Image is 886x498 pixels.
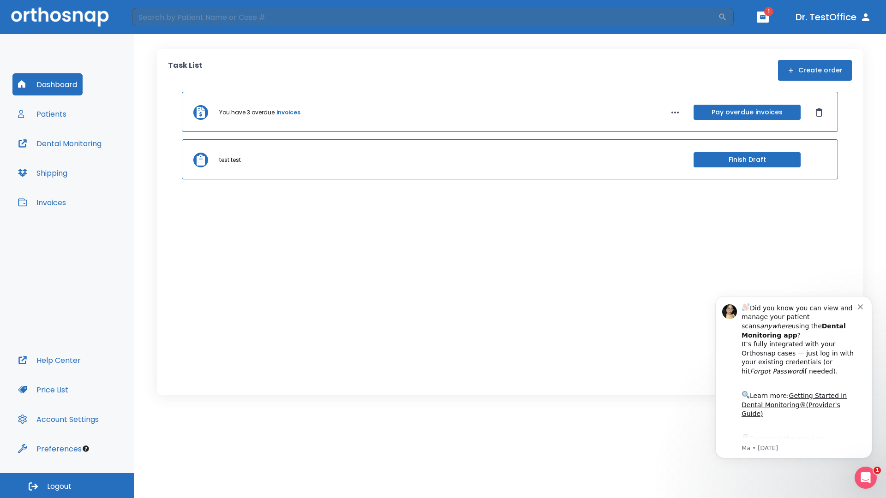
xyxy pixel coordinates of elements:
[12,73,83,95] button: Dashboard
[12,379,74,401] button: Price List
[219,108,275,117] p: You have 3 overdue
[778,60,852,81] button: Create order
[276,108,300,117] a: invoices
[12,103,72,125] button: Patients
[874,467,881,474] span: 1
[47,481,72,492] span: Logout
[855,467,877,489] iframe: Intercom live chat
[82,445,90,453] div: Tooltip anchor
[12,408,104,430] button: Account Settings
[812,105,826,120] button: Dismiss
[701,285,886,493] iframe: Intercom notifications message
[792,9,875,25] button: Dr. TestOffice
[12,191,72,213] button: Invoices
[219,156,241,164] p: test test
[11,7,109,26] img: Orthosnap
[132,8,718,26] input: Search by Patient Name or Case #
[12,132,107,154] button: Dental Monitoring
[12,438,87,460] button: Preferences
[12,349,86,371] button: Help Center
[694,105,801,120] button: Pay overdue invoices
[168,60,203,81] p: Task List
[694,152,801,167] button: Finish Draft
[12,162,73,184] button: Shipping
[764,7,773,16] span: 1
